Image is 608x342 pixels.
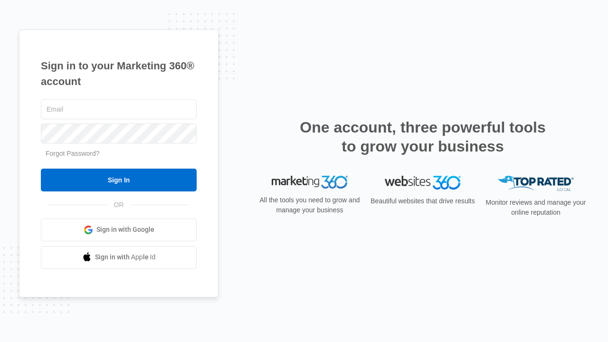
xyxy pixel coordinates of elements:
[41,169,197,191] input: Sign In
[498,176,574,191] img: Top Rated Local
[256,195,363,215] p: All the tools you need to grow and manage your business
[96,225,154,235] span: Sign in with Google
[297,118,549,156] h2: One account, three powerful tools to grow your business
[41,99,197,119] input: Email
[41,218,197,241] a: Sign in with Google
[107,200,131,210] span: OR
[385,176,461,190] img: Websites 360
[46,150,100,157] a: Forgot Password?
[483,198,589,218] p: Monitor reviews and manage your online reputation
[41,58,197,89] h1: Sign in to your Marketing 360® account
[95,252,156,262] span: Sign in with Apple Id
[370,196,476,206] p: Beautiful websites that drive results
[41,246,197,269] a: Sign in with Apple Id
[272,176,348,189] img: Marketing 360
